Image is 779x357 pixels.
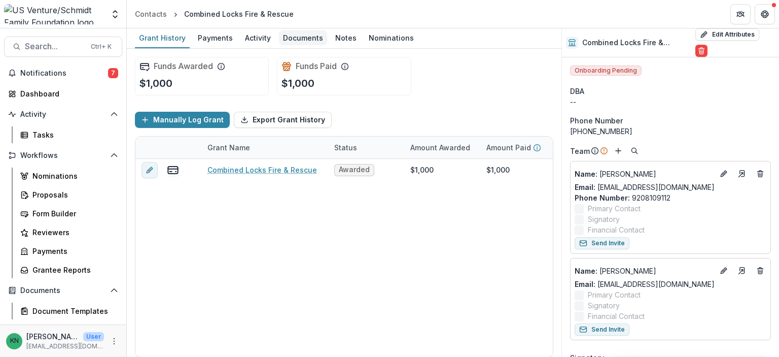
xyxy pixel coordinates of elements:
[4,106,122,122] button: Open Activity
[486,142,531,153] p: Amount Paid
[201,142,256,153] div: Grant Name
[404,137,480,158] div: Amount Awarded
[755,4,775,24] button: Get Help
[20,151,106,160] span: Workflows
[4,282,122,299] button: Open Documents
[16,243,122,259] a: Payments
[575,266,714,276] a: Name: [PERSON_NAME]
[241,28,275,48] a: Activity
[207,165,317,175] a: Combined Locks Fire & Rescue
[575,280,595,288] span: Email:
[570,115,623,126] span: Phone Number
[26,342,104,351] p: [EMAIL_ADDRESS][DOMAIN_NAME]
[32,227,114,238] div: Reviewers
[612,145,624,157] button: Add
[281,76,314,91] p: $1,000
[184,9,294,19] div: Combined Locks Fire & Rescue
[4,85,122,102] a: Dashboard
[20,69,108,78] span: Notifications
[4,37,122,57] button: Search...
[575,192,766,203] p: 9208109112
[575,323,629,336] button: Send Invite
[20,110,106,119] span: Activity
[480,137,556,158] div: Amount Paid
[410,165,434,175] div: $1,000
[404,142,476,153] div: Amount Awarded
[154,61,213,71] h2: Funds Awarded
[234,112,332,128] button: Export Grant History
[279,28,327,48] a: Documents
[718,168,730,180] button: Edit
[582,39,691,47] h2: Combined Locks Fire & Rescue
[16,262,122,278] a: Grantee Reports
[4,4,104,24] img: US Venture/Schmidt Family Foundation logo
[588,224,645,235] span: Financial Contact
[108,335,120,347] button: More
[4,323,122,340] button: Open Contacts
[89,41,114,52] div: Ctrl + K
[570,126,771,137] div: [PHONE_NUMBER]
[570,66,642,76] span: Onboarding Pending
[16,303,122,319] a: Document Templates
[20,88,114,99] div: Dashboard
[16,186,122,203] a: Proposals
[575,170,597,178] span: Name :
[718,265,730,277] button: Edit
[16,168,122,184] a: Nominations
[570,146,590,156] p: Team
[139,76,172,91] p: $1,000
[570,96,771,107] div: --
[575,169,714,179] p: [PERSON_NAME]
[32,171,114,181] div: Nominations
[734,166,750,182] a: Go to contact
[194,28,237,48] a: Payments
[25,42,85,51] span: Search...
[575,183,595,191] span: Email:
[588,203,641,214] span: Primary Contact
[734,263,750,279] a: Go to contact
[4,147,122,164] button: Open Workflows
[20,286,106,295] span: Documents
[695,28,759,41] button: Edit Attributes
[575,267,597,275] span: Name :
[628,145,641,157] button: Search
[296,61,337,71] h2: Funds Paid
[16,224,122,241] a: Reviewers
[16,126,122,143] a: Tasks
[108,4,122,24] button: Open entity switcher
[328,142,363,153] div: Status
[135,30,190,45] div: Grant History
[135,28,190,48] a: Grant History
[194,30,237,45] div: Payments
[339,166,370,174] span: Awarded
[26,331,79,342] p: [PERSON_NAME]
[108,68,118,78] span: 7
[328,137,404,158] div: Status
[575,169,714,179] a: Name: [PERSON_NAME]
[131,7,171,21] a: Contacts
[588,300,620,311] span: Signatory
[570,86,584,96] span: DBA
[135,9,167,19] div: Contacts
[16,205,122,222] a: Form Builder
[575,237,629,249] button: Send Invite
[486,165,510,175] div: $1,000
[575,193,630,202] span: Phone Number :
[83,332,104,341] p: User
[365,30,418,45] div: Nominations
[167,164,179,176] button: view-payments
[4,65,122,81] button: Notifications7
[32,246,114,256] div: Payments
[10,338,19,344] div: Katrina Nelson
[32,129,114,140] div: Tasks
[131,7,298,21] nav: breadcrumb
[279,30,327,45] div: Documents
[695,45,707,57] button: Delete
[365,28,418,48] a: Nominations
[730,4,751,24] button: Partners
[201,137,328,158] div: Grant Name
[588,214,620,224] span: Signatory
[588,289,641,300] span: Primary Contact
